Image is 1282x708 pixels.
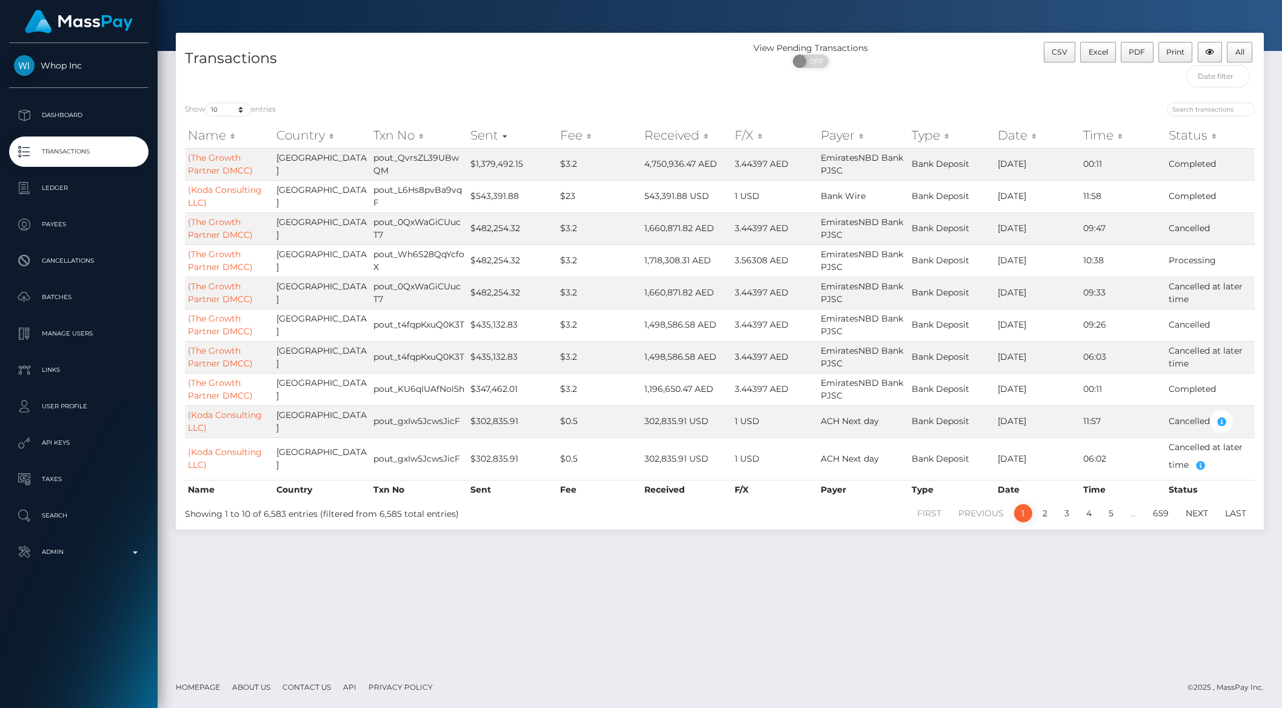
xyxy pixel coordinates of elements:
[557,480,641,499] th: Fee
[185,503,620,521] div: Showing 1 to 10 of 6,583 entries (filtered from 6,585 total entries)
[909,244,995,277] td: Bank Deposit
[995,480,1080,499] th: Date
[14,179,144,197] p: Ledger
[273,277,370,309] td: [GEOGRAPHIC_DATA]
[1080,212,1166,244] td: 09:47
[205,103,251,116] select: Showentries
[188,410,262,433] a: (Koda Consulting LLC)
[1167,103,1255,116] input: Search transactions
[14,215,144,234] p: Payees
[909,480,995,499] th: Type
[641,123,732,147] th: Received: activate to sort column ascending
[14,252,144,270] p: Cancellations
[1166,437,1255,480] td: Cancelled at later time
[467,437,557,480] td: $302,835.91
[732,341,818,373] td: 3.44397 AED
[909,277,995,309] td: Bank Deposit
[1179,504,1215,522] a: Next
[1052,47,1067,56] span: CSV
[9,501,149,531] a: Search
[1235,47,1244,56] span: All
[995,437,1080,480] td: [DATE]
[641,373,732,405] td: 1,196,650.47 AED
[1166,212,1255,244] td: Cancelled
[909,123,995,147] th: Type: activate to sort column ascending
[14,288,144,306] p: Batches
[9,60,149,71] span: Whop Inc
[995,373,1080,405] td: [DATE]
[995,309,1080,341] td: [DATE]
[1080,42,1116,62] button: Excel
[467,405,557,437] td: $302,835.91
[25,10,133,33] img: MassPay Logo
[1102,504,1120,522] a: 5
[641,277,732,309] td: 1,660,871.82 AED
[818,480,909,499] th: Payer
[370,277,467,309] td: pout_0QxWaGiCUucT7
[1198,42,1223,62] button: Column visibility
[1129,47,1145,56] span: PDF
[1080,244,1166,277] td: 10:38
[1158,42,1193,62] button: Print
[185,48,711,69] h4: Transactions
[821,249,903,272] span: EmiratesNBD Bank PJSC
[1080,437,1166,480] td: 06:02
[1166,341,1255,373] td: Cancelled at later time
[14,325,144,343] p: Manage Users
[1058,504,1076,522] a: 3
[14,361,144,379] p: Links
[467,341,557,373] td: $435,132.83
[1166,405,1255,437] td: Cancelled
[818,123,909,147] th: Payer: activate to sort column ascending
[1218,504,1253,522] a: Last
[732,180,818,212] td: 1 USD
[171,678,225,696] a: Homepage
[273,123,370,147] th: Country: activate to sort column ascending
[273,437,370,480] td: [GEOGRAPHIC_DATA]
[273,148,370,180] td: [GEOGRAPHIC_DATA]
[273,480,370,499] th: Country
[14,507,144,525] p: Search
[9,428,149,458] a: API Keys
[995,123,1080,147] th: Date: activate to sort column ascending
[1080,180,1166,212] td: 11:58
[14,434,144,452] p: API Keys
[14,106,144,124] p: Dashboard
[227,678,275,696] a: About Us
[557,309,641,341] td: $3.2
[185,103,276,116] label: Show entries
[557,212,641,244] td: $3.2
[732,480,818,499] th: F/X
[1187,681,1273,694] div: © 2025 , MassPay Inc.
[9,355,149,385] a: Links
[278,678,336,696] a: Contact Us
[364,678,438,696] a: Privacy Policy
[1186,65,1250,87] input: Date filter
[1089,47,1108,56] span: Excel
[909,405,995,437] td: Bank Deposit
[821,281,903,305] span: EmiratesNBD Bank PJSC
[821,217,903,240] span: EmiratesNBD Bank PJSC
[641,341,732,373] td: 1,498,586.58 AED
[732,373,818,405] td: 3.44397 AED
[1080,309,1166,341] td: 09:26
[995,341,1080,373] td: [DATE]
[14,397,144,416] p: User Profile
[370,480,467,499] th: Txn No
[909,341,995,373] td: Bank Deposit
[370,405,467,437] td: pout_gxIw5JcwsJicF
[641,148,732,180] td: 4,750,936.47 AED
[273,244,370,277] td: [GEOGRAPHIC_DATA]
[467,277,557,309] td: $482,254.32
[370,244,467,277] td: pout_Wh6S28QqYcfoX
[1166,47,1184,56] span: Print
[9,319,149,349] a: Manage Users
[732,123,818,147] th: F/X: activate to sort column ascending
[557,373,641,405] td: $3.2
[909,148,995,180] td: Bank Deposit
[909,373,995,405] td: Bank Deposit
[188,345,253,369] a: (The Growth Partner DMCC)
[188,377,253,401] a: (The Growth Partner DMCC)
[557,277,641,309] td: $3.2
[1166,309,1255,341] td: Cancelled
